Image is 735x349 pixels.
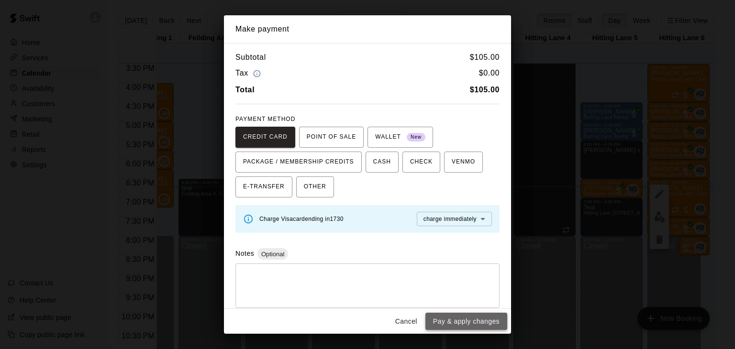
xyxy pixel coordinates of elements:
[407,131,425,144] span: New
[257,251,288,258] span: Optional
[366,152,399,173] button: CASH
[391,313,422,330] button: Cancel
[235,67,263,80] h6: Tax
[307,130,356,145] span: POINT OF SALE
[235,176,292,197] button: E-TRANSFER
[402,152,440,173] button: CHECK
[479,67,500,80] h6: $ 0.00
[243,154,354,170] span: PACKAGE / MEMBERSHIP CREDITS
[235,127,295,148] button: CREDIT CARD
[235,152,362,173] button: PACKAGE / MEMBERSHIP CREDITS
[470,86,500,94] b: $ 105.00
[235,250,254,257] label: Notes
[235,86,255,94] b: Total
[367,127,433,148] button: WALLET New
[304,179,326,195] span: OTHER
[470,51,500,64] h6: $ 105.00
[296,176,334,197] button: OTHER
[235,51,266,64] h6: Subtotal
[224,15,511,43] h2: Make payment
[425,313,507,330] button: Pay & apply changes
[243,130,288,145] span: CREDIT CARD
[375,130,425,145] span: WALLET
[423,216,477,222] span: charge immediately
[243,179,285,195] span: E-TRANSFER
[235,116,295,122] span: PAYMENT METHOD
[410,154,433,170] span: CHECK
[259,216,344,222] span: Charge Visa card ending in 1730
[299,127,364,148] button: POINT OF SALE
[452,154,475,170] span: VENMO
[444,152,483,173] button: VENMO
[373,154,391,170] span: CASH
